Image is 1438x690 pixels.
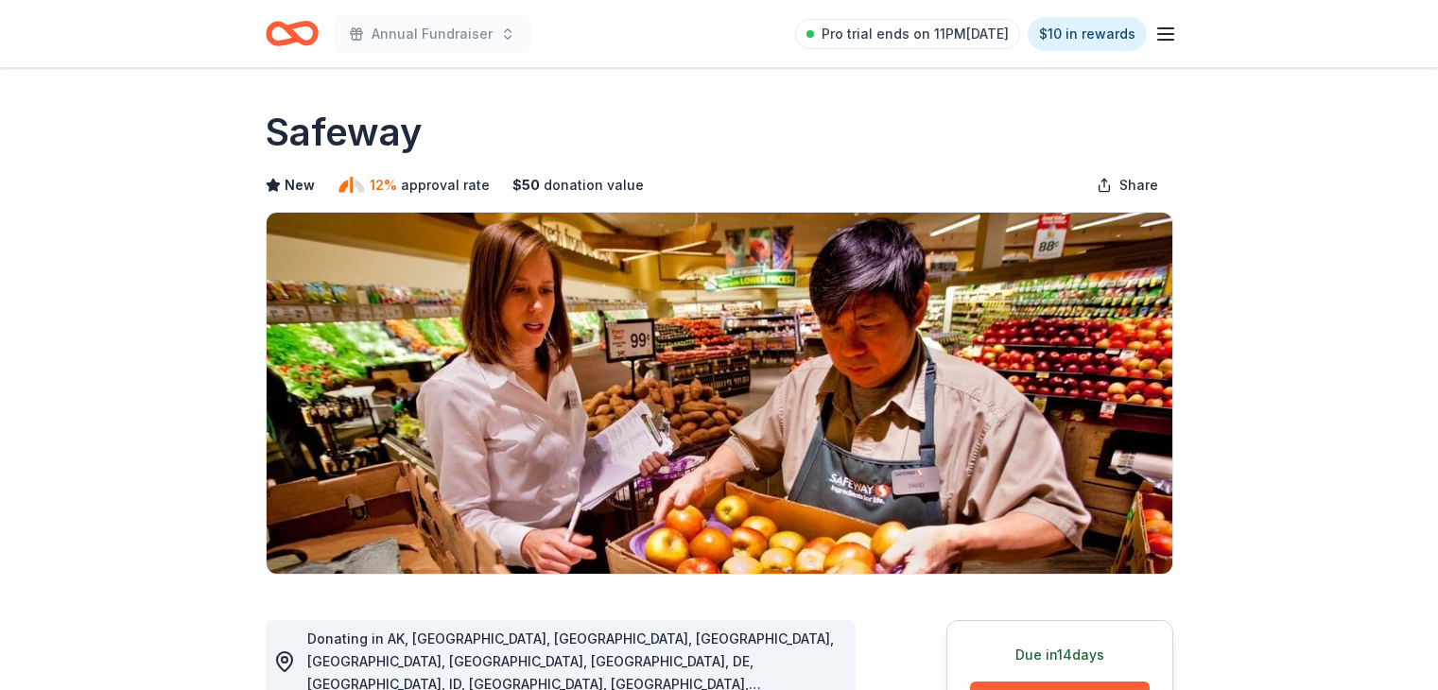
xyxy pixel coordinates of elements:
h1: Safeway [266,106,423,159]
span: approval rate [401,174,490,197]
a: Home [266,11,319,56]
img: Image for Safeway [267,213,1172,574]
a: $10 in rewards [1028,17,1147,51]
button: Annual Fundraiser [334,15,530,53]
span: donation value [544,174,644,197]
span: Annual Fundraiser [372,23,493,45]
span: $ 50 [512,174,540,197]
button: Share [1082,166,1173,204]
a: Pro trial ends on 11PM[DATE] [795,19,1020,49]
span: Share [1119,174,1158,197]
div: Due in 14 days [970,644,1150,666]
span: New [285,174,315,197]
span: Pro trial ends on 11PM[DATE] [822,23,1009,45]
span: 12% [370,174,397,197]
